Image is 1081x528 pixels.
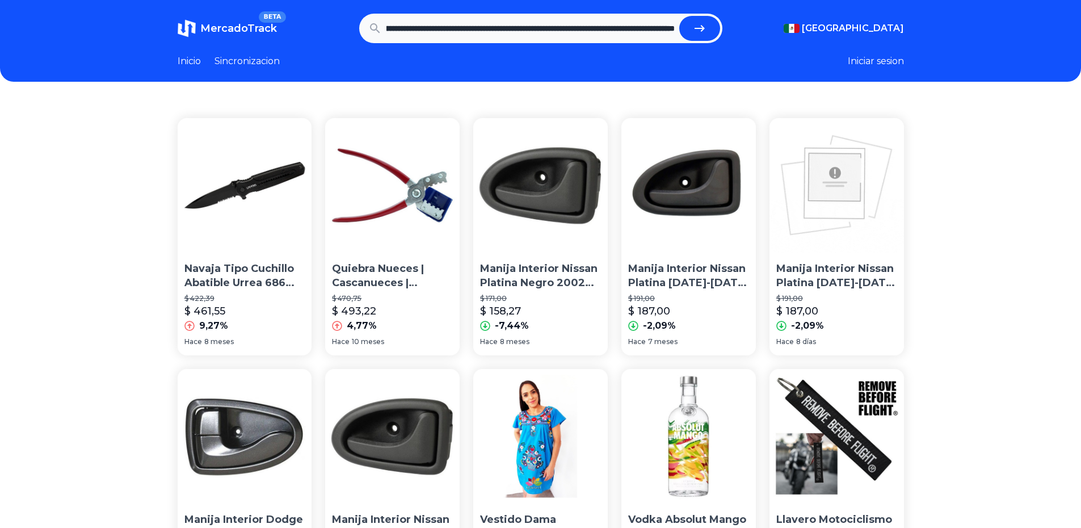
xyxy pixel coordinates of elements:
[643,319,676,333] p: -2,09%
[332,262,453,290] p: Quiebra Nueces | Cascanueces | [GEOGRAPHIC_DATA] 31000010
[480,294,601,303] p: $ 171,00
[480,303,521,319] p: $ 158,27
[178,55,201,68] a: Inicio
[325,118,460,355] a: Quiebra Nueces | Cascanueces | Pinza Para Nuez 31000010Quiebra Nueces | Cascanueces | [GEOGRAPHIC...
[776,303,818,319] p: $ 187,00
[621,118,756,253] img: Manija Interior Nissan Platina 2000-2007 Der Rng
[628,303,670,319] p: $ 187,00
[776,262,897,290] p: Manija Interior Nissan Platina [DATE]-[DATE] Der Rng
[628,262,749,290] p: Manija Interior Nissan Platina [DATE]-[DATE] Der Rng
[776,337,794,346] span: Hace
[473,369,608,504] img: Vestido Dama Mexicano Bordados A Mano Artesanal Tipico
[178,19,277,37] a: MercadoTrackBETA
[332,303,376,319] p: $ 493,22
[495,319,529,333] p: -7,44%
[332,294,453,303] p: $ 470,75
[214,55,280,68] a: Sincronizacion
[178,369,312,504] img: Manija Interior Dodge Verna 2004 2005 2006 Gris Del/tra Izq
[796,337,816,346] span: 8 días
[325,369,460,504] img: Manija Interior Nissan Platina Negro 2006 2007 2008 2009
[184,337,202,346] span: Hace
[200,22,277,35] span: MercadoTrack
[784,22,904,35] button: [GEOGRAPHIC_DATA]
[628,294,749,303] p: $ 191,00
[848,55,904,68] button: Iniciar sesion
[628,337,646,346] span: Hace
[784,24,800,33] img: Mexico
[325,118,460,253] img: Quiebra Nueces | Cascanueces | Pinza Para Nuez 31000010
[621,369,756,504] img: Vodka Absolut Mango 750 Ml.
[791,319,824,333] p: -2,09%
[473,118,608,355] a: Manija Interior Nissan Platina Negro 2002 2003 2004 2005Manija Interior Nissan Platina Negro 2002...
[769,118,904,355] a: Manija Interior Nissan Platina 2000-2007 Der RngManija Interior Nissan Platina [DATE]-[DATE] Der ...
[259,11,285,23] span: BETA
[480,337,498,346] span: Hace
[184,294,305,303] p: $ 422,39
[352,337,384,346] span: 10 meses
[776,294,897,303] p: $ 191,00
[184,262,305,290] p: Navaja Tipo Cuchillo Abatible Urrea 686 32802666
[347,319,377,333] p: 4,77%
[204,337,234,346] span: 8 meses
[332,337,350,346] span: Hace
[184,303,225,319] p: $ 461,55
[802,22,904,35] span: [GEOGRAPHIC_DATA]
[769,369,904,504] img: Llavero Motociclismo Remove Before Flight Original
[473,118,608,253] img: Manija Interior Nissan Platina Negro 2002 2003 2004 2005
[648,337,678,346] span: 7 meses
[769,118,904,253] img: Manija Interior Nissan Platina 2000-2007 Der Rng
[178,118,312,253] img: Navaja Tipo Cuchillo Abatible Urrea 686 32802666
[178,118,312,355] a: Navaja Tipo Cuchillo Abatible Urrea 686 32802666Navaja Tipo Cuchillo Abatible Urrea 686 32802666$...
[621,118,756,355] a: Manija Interior Nissan Platina 2000-2007 Der RngManija Interior Nissan Platina [DATE]-[DATE] Der ...
[480,262,601,290] p: Manija Interior Nissan Platina Negro 2002 2003 2004 2005
[199,319,228,333] p: 9,27%
[500,337,529,346] span: 8 meses
[178,19,196,37] img: MercadoTrack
